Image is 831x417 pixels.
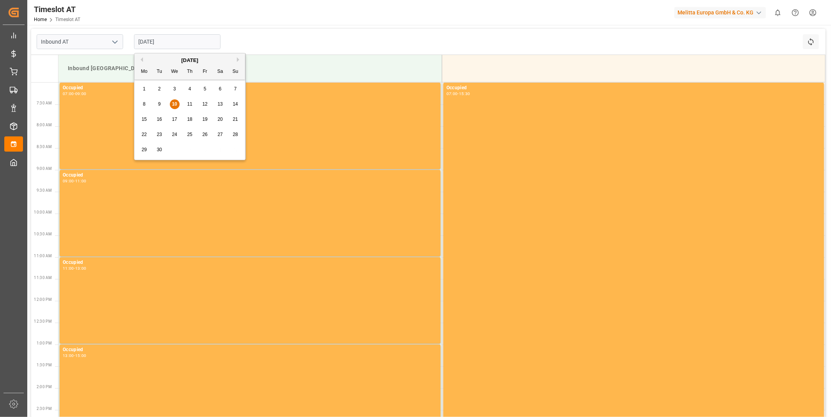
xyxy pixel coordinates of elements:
div: Sa [215,67,225,77]
span: 17 [172,117,177,122]
span: 22 [141,132,146,137]
span: 19 [202,117,207,122]
span: 27 [217,132,222,137]
div: Occupied [63,346,438,354]
span: 2:00 PM [37,385,52,389]
span: 15 [141,117,146,122]
div: Choose Tuesday, September 23rd, 2025 [155,130,164,140]
button: Melitta Europa GmbH & Co. KG [674,5,769,20]
span: 2 [158,86,161,92]
span: 10:30 AM [34,232,52,236]
div: month 2025-09 [137,81,243,157]
div: 07:00 [63,92,74,95]
div: Occupied [63,84,438,92]
div: Choose Saturday, September 13th, 2025 [215,99,225,109]
span: 9 [158,101,161,107]
div: Choose Tuesday, September 16th, 2025 [155,115,164,124]
a: Home [34,17,47,22]
div: 13:00 [63,354,74,357]
span: 7:30 AM [37,101,52,105]
div: Choose Friday, September 19th, 2025 [200,115,210,124]
span: 26 [202,132,207,137]
div: 07:00 [446,92,458,95]
div: - [457,92,459,95]
div: Choose Thursday, September 4th, 2025 [185,84,195,94]
div: Occupied [446,84,821,92]
input: Type to search/select [37,34,123,49]
span: 24 [172,132,177,137]
div: Choose Tuesday, September 9th, 2025 [155,99,164,109]
div: 11:00 [63,267,74,270]
span: 1 [143,86,146,92]
span: 9:00 AM [37,166,52,171]
span: 14 [233,101,238,107]
div: Timeslot AT [34,4,80,15]
div: Choose Monday, September 29th, 2025 [139,145,149,155]
span: 10 [172,101,177,107]
span: 6 [219,86,222,92]
div: Choose Thursday, September 11th, 2025 [185,99,195,109]
span: 13 [217,101,222,107]
div: - [74,179,75,183]
button: open menu [109,36,120,48]
div: Choose Thursday, September 18th, 2025 [185,115,195,124]
span: 29 [141,147,146,152]
div: Choose Sunday, September 14th, 2025 [231,99,240,109]
div: Choose Monday, September 22nd, 2025 [139,130,149,140]
span: 25 [187,132,192,137]
span: 23 [157,132,162,137]
div: Choose Wednesday, September 17th, 2025 [170,115,180,124]
div: 09:00 [75,92,86,95]
div: Mo [139,67,149,77]
div: Choose Sunday, September 21st, 2025 [231,115,240,124]
div: Choose Tuesday, September 2nd, 2025 [155,84,164,94]
div: Inbound [GEOGRAPHIC_DATA] [65,61,436,76]
span: 28 [233,132,238,137]
div: - [74,92,75,95]
span: 12 [202,101,207,107]
span: 7 [234,86,237,92]
div: Choose Monday, September 8th, 2025 [139,99,149,109]
span: 5 [204,86,206,92]
div: 13:00 [75,267,86,270]
span: 9:30 AM [37,188,52,193]
div: 11:00 [75,179,86,183]
div: Choose Monday, September 1st, 2025 [139,84,149,94]
div: 15:00 [75,354,86,357]
div: Tu [155,67,164,77]
div: Choose Wednesday, September 3rd, 2025 [170,84,180,94]
div: Choose Saturday, September 6th, 2025 [215,84,225,94]
span: 8:30 AM [37,145,52,149]
span: 30 [157,147,162,152]
span: 8 [143,101,146,107]
div: 15:30 [459,92,470,95]
span: 2:30 PM [37,406,52,411]
input: DD.MM.YYYY [134,34,221,49]
div: Choose Friday, September 12th, 2025 [200,99,210,109]
span: 11:00 AM [34,254,52,258]
span: 18 [187,117,192,122]
div: Choose Wednesday, September 24th, 2025 [170,130,180,140]
div: Occupied [63,171,438,179]
span: 16 [157,117,162,122]
div: Su [231,67,240,77]
div: Occupied [63,259,438,267]
span: 8:00 AM [37,123,52,127]
div: Choose Saturday, September 20th, 2025 [215,115,225,124]
span: 12:30 PM [34,319,52,323]
span: 11 [187,101,192,107]
div: Choose Thursday, September 25th, 2025 [185,130,195,140]
div: Choose Saturday, September 27th, 2025 [215,130,225,140]
button: Previous Month [138,57,143,62]
span: 10:00 AM [34,210,52,214]
div: Choose Wednesday, September 10th, 2025 [170,99,180,109]
button: show 0 new notifications [769,4,787,21]
div: Choose Sunday, September 7th, 2025 [231,84,240,94]
span: 3 [173,86,176,92]
span: 11:30 AM [34,276,52,280]
button: Next Month [237,57,242,62]
div: Choose Friday, September 26th, 2025 [200,130,210,140]
div: [DATE] [134,57,245,64]
div: - [74,354,75,357]
div: Th [185,67,195,77]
